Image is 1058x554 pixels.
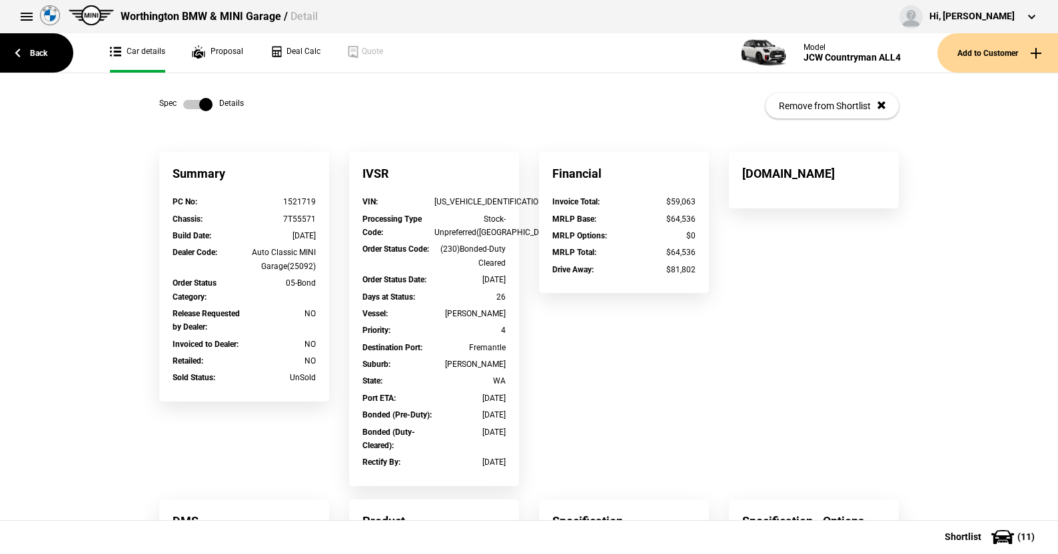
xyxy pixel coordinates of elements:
button: Add to Customer [937,33,1058,73]
div: Auto Classic MINI Garage(25092) [245,246,316,273]
a: Proposal [192,33,243,73]
strong: Rectify By : [362,457,400,467]
div: [DATE] [434,425,506,439]
strong: Order Status Code : [362,244,429,254]
div: UnSold [245,371,316,384]
strong: Drive Away : [552,265,594,274]
div: NO [245,307,316,320]
div: [DATE] [434,392,506,405]
strong: PC No : [173,197,197,206]
strong: MRLP Options : [552,231,607,240]
strong: Chassis : [173,214,203,224]
strong: Dealer Code : [173,248,217,257]
div: Product [349,499,519,543]
div: DMS [159,499,329,543]
strong: Processing Type Code : [362,214,422,237]
strong: Bonded (Pre-Duty) : [362,410,432,419]
div: [DATE] [434,455,506,469]
div: 1521719 [245,195,316,208]
div: Worthington BMW & MINI Garage / [121,9,318,24]
div: Specification [539,499,709,543]
div: $64,536 [624,246,696,259]
div: Hi, [PERSON_NAME] [929,10,1015,23]
div: NO [245,338,316,351]
div: [DOMAIN_NAME] [729,152,899,195]
strong: Suburb : [362,360,390,369]
strong: MRLP Total : [552,248,596,257]
div: 05-Bond [245,276,316,290]
button: Shortlist(11) [925,520,1058,553]
div: [DATE] [434,408,506,421]
div: 4 [434,324,506,337]
span: Detail [290,10,318,23]
strong: Priority : [362,326,390,335]
div: IVSR [349,152,519,195]
strong: Destination Port : [362,343,422,352]
strong: VIN : [362,197,378,206]
div: JCW Countryman ALL4 [803,52,901,63]
strong: Vessel : [362,309,388,318]
div: $81,802 [624,263,696,276]
div: $0 [624,229,696,242]
strong: Bonded (Duty-Cleared) : [362,427,415,450]
strong: State : [362,376,382,386]
strong: Port ETA : [362,394,396,403]
div: Stock-Unpreferred([GEOGRAPHIC_DATA]) [434,212,506,240]
strong: Build Date : [173,231,211,240]
a: Deal Calc [270,33,320,73]
strong: Order Status Category : [173,278,217,301]
span: ( 11 ) [1017,532,1035,541]
strong: Retailed : [173,356,203,366]
div: Specification - Options [729,499,899,543]
div: [US_VEHICLE_IDENTIFICATION_NUMBER] [434,195,506,208]
button: Remove from Shortlist [766,93,899,119]
div: WA [434,374,506,388]
div: $64,536 [624,212,696,226]
div: (230)Bonded-Duty Cleared [434,242,506,270]
div: [DATE] [434,273,506,286]
div: Spec Details [159,98,244,111]
div: Financial [539,152,709,195]
strong: MRLP Base : [552,214,596,224]
div: [PERSON_NAME] [434,358,506,371]
a: Car details [110,33,165,73]
div: NO [245,354,316,368]
strong: Invoiced to Dealer : [173,340,239,349]
div: $59,063 [624,195,696,208]
strong: Invoice Total : [552,197,600,206]
div: [PERSON_NAME] [434,307,506,320]
strong: Sold Status : [173,373,215,382]
div: Summary [159,152,329,195]
span: Shortlist [945,532,981,541]
img: bmw.png [40,5,60,25]
img: mini.png [69,5,114,25]
div: 26 [434,290,506,304]
strong: Release Requested by Dealer : [173,309,240,332]
strong: Days at Status : [362,292,415,302]
div: 7T55571 [245,212,316,226]
div: [DATE] [245,229,316,242]
div: Fremantle [434,341,506,354]
strong: Order Status Date : [362,275,426,284]
div: Model [803,43,901,52]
